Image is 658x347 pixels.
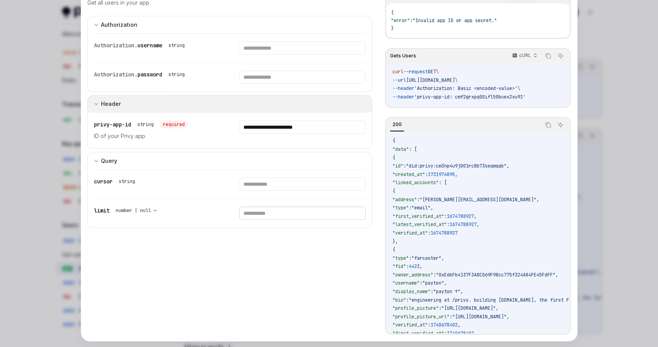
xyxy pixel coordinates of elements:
span: : [444,213,447,219]
span: : [ [409,146,417,152]
span: : [425,171,428,178]
span: --header [392,94,414,100]
span: "type" [392,255,409,261]
div: Authorization [101,20,137,29]
span: "profile_picture_url" [392,314,450,320]
span: , [431,205,433,211]
span: 1674788927 [431,230,458,236]
span: 1740678402 [431,322,458,328]
span: "owner_address" [392,272,433,278]
span: "profile_picture" [392,305,439,311]
span: limit [94,207,109,214]
span: , [536,197,539,203]
span: : [406,297,409,303]
div: 200 [390,120,404,129]
span: { [392,247,395,253]
span: : [450,314,452,320]
span: 1740678402 [447,330,474,337]
span: GET [428,69,436,75]
span: { [392,138,395,144]
span: "bio" [392,297,406,303]
span: "username" [392,280,420,286]
span: , [455,171,458,178]
span: 1674788927 [447,213,474,219]
span: : [431,288,433,295]
span: "verified_at" [392,230,428,236]
span: "0xE6bFb4137F3A8C069F98cc775f324A84FE45FdFF" [436,272,556,278]
span: , [458,322,460,328]
span: : [433,272,436,278]
span: , [556,272,558,278]
span: "verified_at" [392,322,428,328]
button: expand input section [87,16,373,33]
span: , [460,288,463,295]
span: "first_verified_at" [392,330,444,337]
span: : [409,205,411,211]
span: privy-app-id [94,121,131,128]
span: Gets Users [390,53,416,59]
span: "display_name" [392,288,431,295]
span: 1674788927 [450,221,477,228]
div: Authorization.password [94,71,188,78]
span: "farcaster" [411,255,441,261]
span: "latest_verified_at" [392,221,447,228]
span: , [444,280,447,286]
div: string [137,121,154,128]
span: "[PERSON_NAME][EMAIL_ADDRESS][DOMAIN_NAME]" [420,197,536,203]
span: "payton" [422,280,444,286]
span: 'Authorization: Basic <encoded-value>' [414,85,517,91]
span: "created_at" [392,171,425,178]
p: cURL [519,52,531,59]
div: required [160,121,188,128]
span: curl [392,69,403,75]
button: cURL [508,49,541,62]
span: "did:privy:cm3np4u9j001rc8b73seqmqqk" [406,163,507,169]
span: } [391,25,394,31]
span: }, [392,238,398,245]
span: "Invalid app ID or app secret." [413,17,497,24]
span: { [391,10,394,16]
span: : [439,305,441,311]
span: : [403,163,406,169]
span: "[URL][DOMAIN_NAME]" [452,314,507,320]
span: 'privy-app-id: cmf2grxpq00ifl50buex2xu91' [414,94,526,100]
span: , [507,314,509,320]
span: : [428,230,431,236]
span: : [444,330,447,337]
div: Query [101,156,117,166]
span: "linked_accounts" [392,180,439,186]
span: \ [455,77,458,83]
div: Authorization.username [94,41,188,49]
span: : [ [439,180,447,186]
span: , [477,221,479,228]
span: \ [436,69,439,75]
div: string [168,71,185,78]
span: : [428,322,431,328]
button: Copy the contents from the code block [543,120,553,130]
span: Authorization. [94,71,137,78]
span: --request [403,69,428,75]
span: , [420,263,422,269]
span: 1731974895 [428,171,455,178]
span: , [496,305,498,311]
span: "[URL][DOMAIN_NAME]" [441,305,496,311]
button: Ask AI [556,51,566,61]
span: , [441,255,444,261]
span: "error" [391,17,410,24]
span: { [392,155,395,161]
span: "id" [392,163,403,169]
div: privy-app-id [94,121,188,128]
span: , [507,163,509,169]
button: Copy the contents from the code block [543,51,553,61]
div: string [119,178,135,185]
span: username [137,42,162,49]
span: "fid" [392,263,406,269]
span: "payton ↑" [433,288,460,295]
span: \ [517,85,520,91]
span: { [392,188,395,194]
button: expand input section [87,152,373,169]
span: : [420,280,422,286]
span: "email" [411,205,431,211]
div: string [168,42,185,48]
span: 4423 [409,263,420,269]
